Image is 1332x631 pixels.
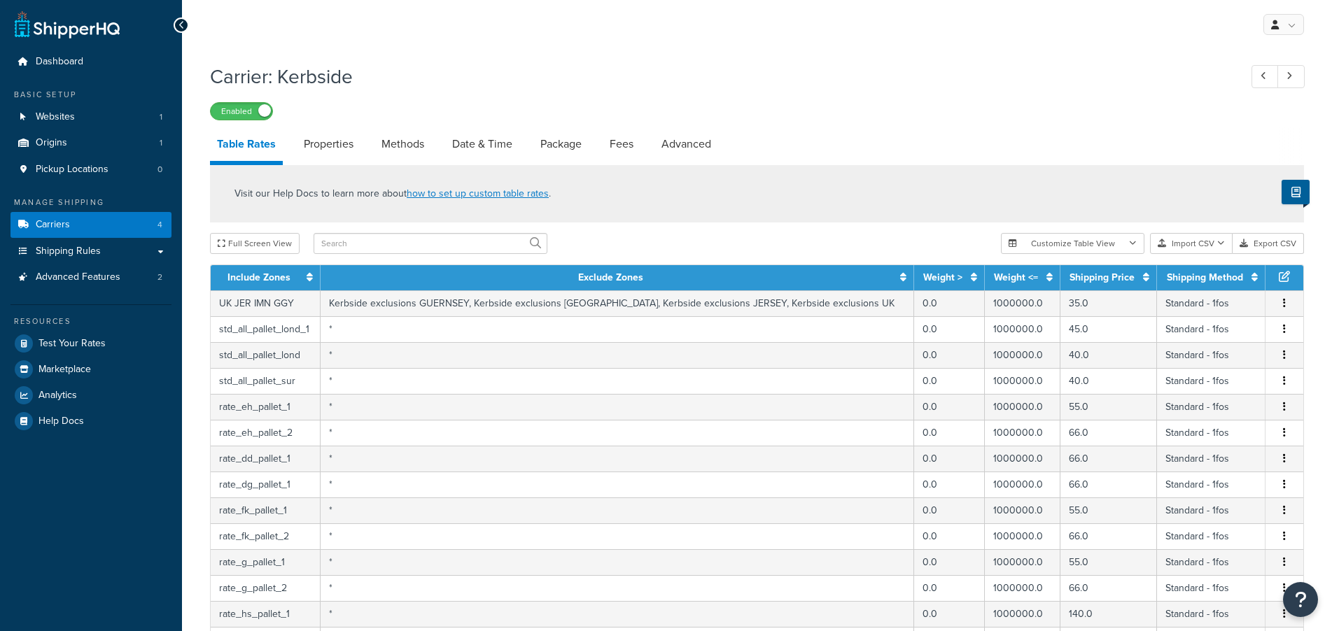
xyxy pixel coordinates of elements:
a: Advanced [654,127,718,161]
td: Standard - 1fos [1157,290,1266,316]
span: Advanced Features [36,271,120,283]
div: Resources [10,315,171,327]
input: Search [314,233,547,254]
a: Weight > [923,270,962,285]
td: 0.0 [914,342,985,368]
td: 45.0 [1060,316,1157,342]
td: 140.0 [1060,601,1157,627]
td: 0.0 [914,368,985,394]
td: 0.0 [914,472,985,497]
a: Date & Time [445,127,519,161]
td: 1000000.0 [985,368,1060,394]
td: Standard - 1fos [1157,523,1266,549]
a: Shipping Price [1070,270,1135,285]
td: UK JER IMN GGY [211,290,321,316]
td: 0.0 [914,601,985,627]
td: std_all_pallet_lond_1 [211,316,321,342]
td: 40.0 [1060,342,1157,368]
span: 1 [160,111,162,123]
a: Exclude Zones [578,270,643,285]
a: Table Rates [210,127,283,165]
td: 40.0 [1060,368,1157,394]
li: Carriers [10,212,171,238]
a: how to set up custom table rates [407,186,549,201]
span: 0 [157,164,162,176]
span: Origins [36,137,67,149]
a: Fees [603,127,640,161]
td: Standard - 1fos [1157,446,1266,472]
td: 1000000.0 [985,472,1060,497]
a: Weight <= [994,270,1038,285]
a: Test Your Rates [10,331,171,356]
td: rate_dd_pallet_1 [211,446,321,472]
td: 1000000.0 [985,601,1060,627]
a: Package [533,127,589,161]
td: 35.0 [1060,290,1157,316]
a: Methods [374,127,431,161]
li: Advanced Features [10,264,171,290]
td: Standard - 1fos [1157,497,1266,523]
td: Standard - 1fos [1157,549,1266,575]
td: rate_fk_pallet_2 [211,523,321,549]
td: 55.0 [1060,394,1157,420]
td: 66.0 [1060,420,1157,446]
a: Origins1 [10,130,171,156]
a: Carriers4 [10,212,171,238]
li: Shipping Rules [10,239,171,264]
td: rate_g_pallet_2 [211,575,321,601]
td: std_all_pallet_lond [211,342,321,368]
li: Analytics [10,383,171,408]
a: Next Record [1277,65,1305,88]
a: Dashboard [10,49,171,75]
button: Export CSV [1233,233,1304,254]
td: 0.0 [914,549,985,575]
span: Websites [36,111,75,123]
span: 2 [157,271,162,283]
td: rate_hs_pallet_1 [211,601,321,627]
td: 0.0 [914,290,985,316]
a: Advanced Features2 [10,264,171,290]
button: Open Resource Center [1283,582,1318,617]
span: Analytics [38,390,77,402]
td: 0.0 [914,394,985,420]
li: Origins [10,130,171,156]
td: 66.0 [1060,446,1157,472]
td: 0.0 [914,575,985,601]
a: Shipping Method [1167,270,1243,285]
td: std_all_pallet_sur [211,368,321,394]
label: Enabled [211,103,272,120]
td: Standard - 1fos [1157,342,1266,368]
span: 1 [160,137,162,149]
td: 55.0 [1060,497,1157,523]
td: 1000000.0 [985,549,1060,575]
button: Full Screen View [210,233,300,254]
td: 0.0 [914,420,985,446]
button: Customize Table View [1001,233,1144,254]
td: 1000000.0 [985,290,1060,316]
td: Standard - 1fos [1157,316,1266,342]
td: 0.0 [914,446,985,472]
p: Visit our Help Docs to learn more about . [234,186,551,201]
td: 0.0 [914,497,985,523]
td: Kerbside exclusions GUERNSEY, Kerbside exclusions [GEOGRAPHIC_DATA], Kerbside exclusions JERSEY, ... [321,290,914,316]
td: 1000000.0 [985,575,1060,601]
a: Websites1 [10,104,171,130]
h1: Carrier: Kerbside [210,63,1226,90]
span: Pickup Locations [36,164,108,176]
span: Dashboard [36,56,83,68]
td: rate_dg_pallet_1 [211,472,321,497]
a: Marketplace [10,357,171,382]
button: Import CSV [1150,233,1233,254]
a: Properties [297,127,360,161]
td: Standard - 1fos [1157,368,1266,394]
td: 66.0 [1060,472,1157,497]
span: Test Your Rates [38,338,106,350]
div: Manage Shipping [10,197,171,208]
td: rate_g_pallet_1 [211,549,321,575]
td: Standard - 1fos [1157,575,1266,601]
li: Websites [10,104,171,130]
td: 1000000.0 [985,523,1060,549]
span: Shipping Rules [36,246,101,257]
